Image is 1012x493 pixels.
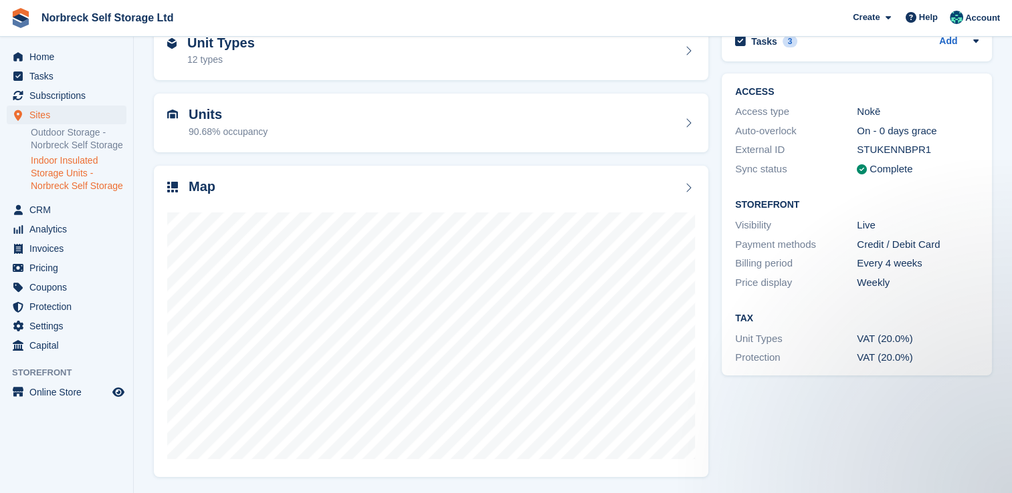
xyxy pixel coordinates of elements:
a: menu [7,86,126,105]
div: Price display [735,275,857,291]
a: Add [939,34,957,49]
img: unit-type-icn-2b2737a686de81e16bb02015468b77c625bbabd49415b5ef34ead5e3b44a266d.svg [167,38,177,49]
div: Live [857,218,979,233]
a: menu [7,220,126,238]
span: Online Store [29,383,110,401]
span: CRM [29,200,110,219]
img: unit-icn-7be61d7bf1b0ce9d3e12c5938cc71ed9869f7b940bace4675aadf7bd6d80202e.svg [167,110,178,119]
div: Complete [870,162,912,177]
a: Outdoor Storage - Norbreck Self Storage [31,126,126,152]
span: Coupons [29,278,110,297]
div: VAT (20.0%) [857,350,979,365]
span: Home [29,47,110,66]
img: Sally King [950,11,963,24]
a: menu [7,259,126,277]
h2: Tax [735,313,979,324]
div: Sync status [735,162,857,177]
h2: Units [189,107,268,122]
span: Invoices [29,239,110,258]
a: menu [7,383,126,401]
span: Account [965,11,1000,25]
div: STUKENNBPR1 [857,142,979,158]
a: menu [7,67,126,86]
a: menu [7,239,126,258]
h2: Storefront [735,200,979,210]
a: menu [7,106,126,124]
a: Indoor Insulated Storage Units - Norbreck Self Storage [31,154,126,192]
div: 12 types [187,53,255,67]
span: Subscriptions [29,86,110,105]
a: menu [7,200,126,219]
div: Payment methods [735,237,857,253]
span: Analytics [29,220,110,238]
div: Unit Types [735,331,857,347]
span: Capital [29,336,110,355]
div: 90.68% occupancy [189,125,268,139]
a: menu [7,336,126,355]
span: Pricing [29,259,110,277]
a: Unit Types 12 types [154,22,708,81]
div: Auto-overlock [735,124,857,139]
div: Credit / Debit Card [857,237,979,253]
img: stora-icon-8386f47178a22dfd0bd8f6a31ec36ba5ce8667c1dd55bd0f319d3a0aa187defe.svg [11,8,31,28]
a: menu [7,317,126,335]
a: menu [7,297,126,316]
span: Settings [29,317,110,335]
div: VAT (20.0%) [857,331,979,347]
h2: ACCESS [735,87,979,98]
a: Units 90.68% occupancy [154,94,708,152]
a: Norbreck Self Storage Ltd [36,7,179,29]
div: Protection [735,350,857,365]
span: Help [919,11,938,24]
img: map-icn-33ee37083ee616e46c38cad1a60f524a97daa1e2b2c8c0bc3eb3415660979fc1.svg [167,182,178,192]
span: Protection [29,297,110,316]
span: Tasks [29,67,110,86]
a: menu [7,278,126,297]
a: Preview store [110,384,126,400]
a: menu [7,47,126,66]
h2: Unit Types [187,35,255,51]
div: Weekly [857,275,979,291]
a: Map [154,166,708,478]
div: On - 0 days grace [857,124,979,139]
div: Billing period [735,256,857,271]
div: External ID [735,142,857,158]
h2: Map [189,179,215,194]
span: Create [853,11,880,24]
h2: Tasks [751,35,777,47]
div: Access type [735,104,857,120]
div: Nokē [857,104,979,120]
span: Sites [29,106,110,124]
div: 3 [783,35,798,47]
div: Visibility [735,218,857,233]
span: Storefront [12,366,133,379]
div: Every 4 weeks [857,256,979,271]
